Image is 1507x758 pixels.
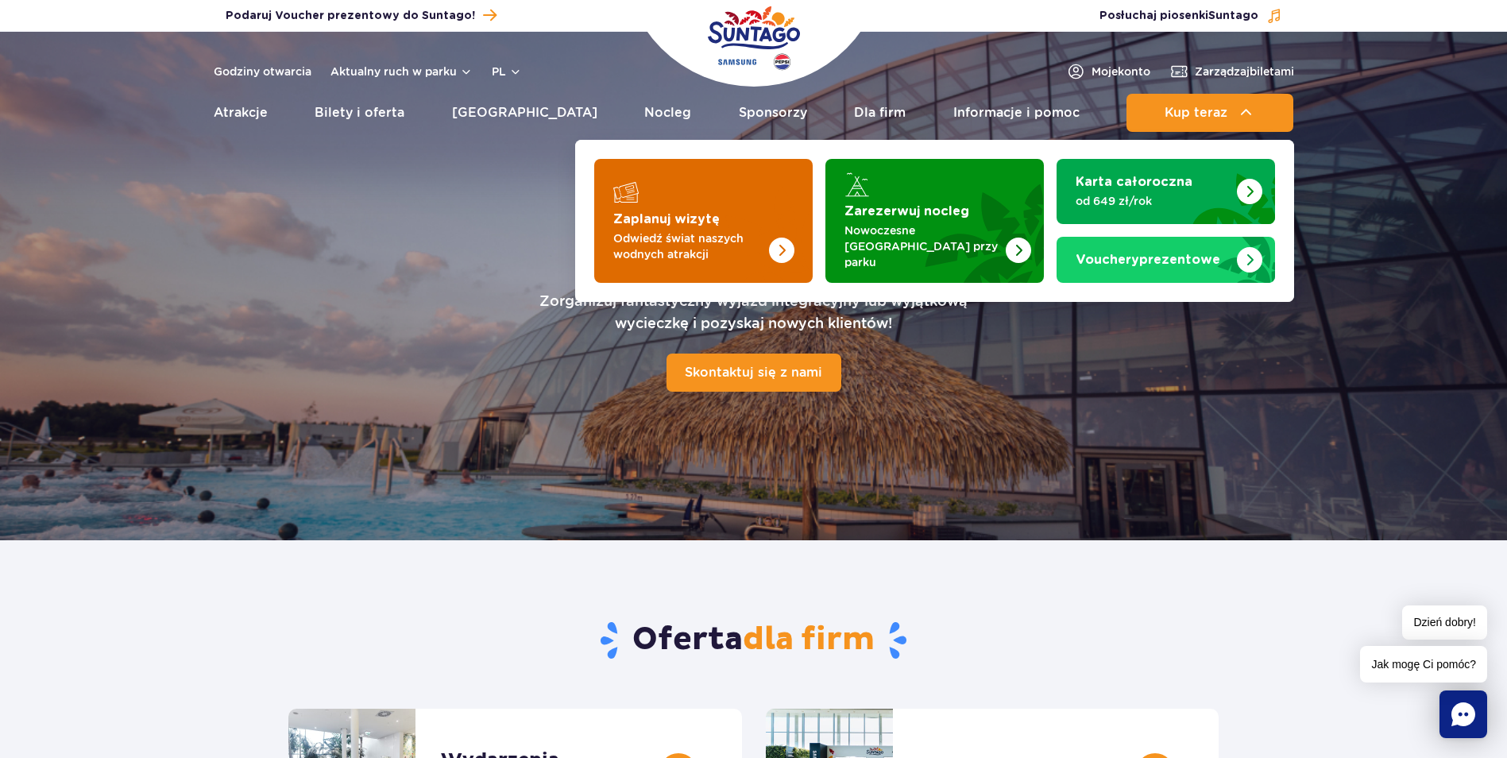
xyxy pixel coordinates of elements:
p: Odwiedź świat naszych wodnych atrakcji [613,230,768,262]
p: Zorganizuj fantastyczny wyjazd integracyjny lub wyjątkową wycieczkę i pozyskaj nowych klientów! [539,290,968,335]
a: Dla firm [854,94,906,132]
span: Podaruj Voucher prezentowy do Suntago! [226,8,475,24]
a: Vouchery prezentowe [1057,237,1275,283]
span: Kup teraz [1165,106,1227,120]
a: Skontaktuj się z nami [667,354,841,392]
button: Aktualny ruch w parku [330,65,473,78]
a: Mojekonto [1066,62,1150,81]
button: Kup teraz [1126,94,1293,132]
span: Posłuchaj piosenki [1099,8,1258,24]
a: [GEOGRAPHIC_DATA] [452,94,597,132]
a: Bilety i oferta [315,94,404,132]
span: Jak mogę Ci pomóc? [1360,646,1487,683]
h1: Oferta [243,239,1265,280]
span: Zarządzaj biletami [1195,64,1294,79]
a: Nocleg [644,94,691,132]
strong: Karta całoroczna [1076,176,1192,188]
strong: Zarezerwuj nocleg [844,205,969,218]
a: Informacje i pomoc [953,94,1080,132]
button: pl [492,64,522,79]
p: od 649 zł/rok [1076,193,1231,209]
a: Zaplanuj wizytę [594,159,813,283]
span: Skontaktuj się z nami [685,365,822,380]
a: Karta całoroczna [1057,159,1275,224]
h2: Oferta [288,620,1219,661]
a: Sponsorzy [739,94,807,132]
a: Godziny otwarcia [214,64,311,79]
span: Vouchery [1076,253,1139,266]
strong: Zaplanuj wizytę [613,213,720,226]
a: Atrakcje [214,94,268,132]
span: Dzień dobry! [1402,605,1487,640]
a: Zarządzajbiletami [1169,62,1294,81]
strong: prezentowe [1076,253,1220,266]
span: Suntago [1208,10,1258,21]
a: Podaruj Voucher prezentowy do Suntago! [226,5,497,26]
p: Nowoczesne [GEOGRAPHIC_DATA] przy parku [844,222,999,270]
span: dla firm [743,620,875,659]
div: Chat [1439,690,1487,738]
button: Posłuchaj piosenkiSuntago [1099,8,1282,24]
a: Zarezerwuj nocleg [825,159,1044,283]
span: Moje konto [1092,64,1150,79]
